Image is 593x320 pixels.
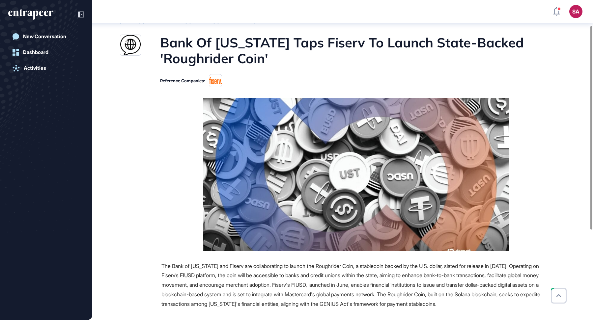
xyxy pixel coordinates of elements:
[24,65,46,71] div: Activities
[160,79,205,83] div: Reference Companies:
[161,263,540,307] span: The Bank of [US_STATE] and Fiserv are collaborating to launch the Roughrider Coin, a stablecoin b...
[160,35,551,66] h1: Bank Of [US_STATE] Taps Fiserv To Launch State-Backed 'Roughrider Coin'
[569,5,582,18] button: SA
[8,62,84,75] a: Activities
[23,49,48,55] div: Dashboard
[23,34,66,40] div: New Conversation
[120,35,141,55] img: decrypt.co
[8,46,84,59] a: Dashboard
[209,74,222,87] img: Fiserv.png
[203,98,509,251] img: Bank Of North Dakota Taps Fiserv To Launch State-Backed 'Roughrider Coin'
[8,9,53,20] div: entrapeer-logo
[8,30,84,43] a: New Conversation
